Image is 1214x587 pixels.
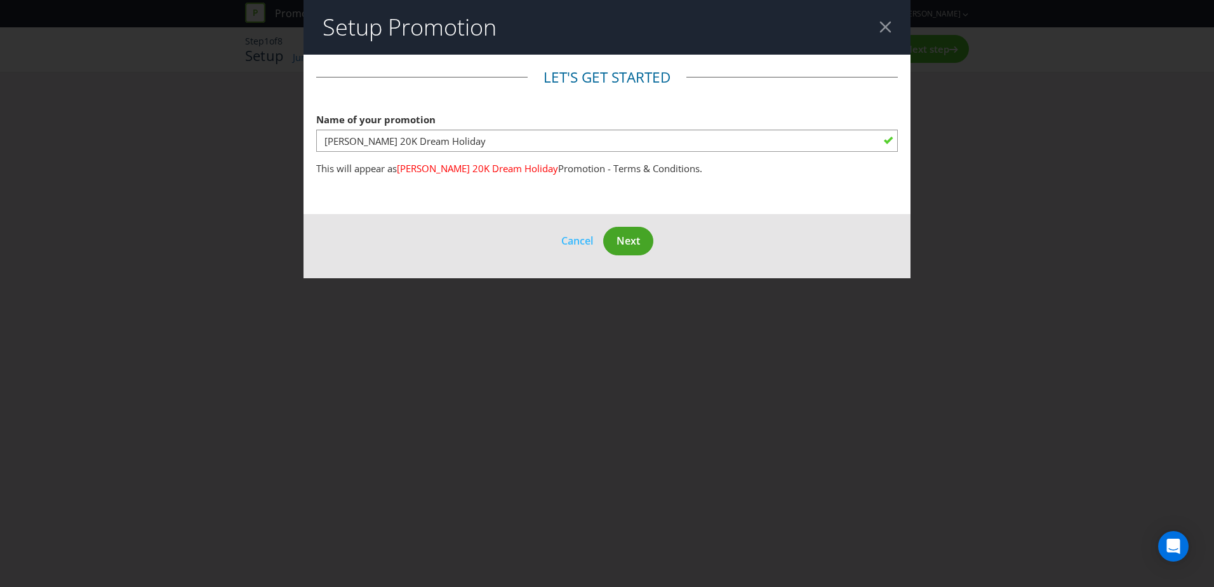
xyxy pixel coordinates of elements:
button: Next [603,227,653,255]
h2: Setup Promotion [323,15,497,40]
button: Cancel [561,233,594,249]
span: Promotion - Terms & Conditions. [558,162,702,175]
div: Open Intercom Messenger [1158,531,1189,562]
span: Cancel [561,234,593,248]
span: [PERSON_NAME] 20K Dream Holiday [397,162,558,175]
span: Next [617,234,640,248]
span: This will appear as [316,162,397,175]
legend: Let's get started [528,67,686,88]
input: e.g. My Promotion [316,130,898,152]
span: Name of your promotion [316,113,436,126]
